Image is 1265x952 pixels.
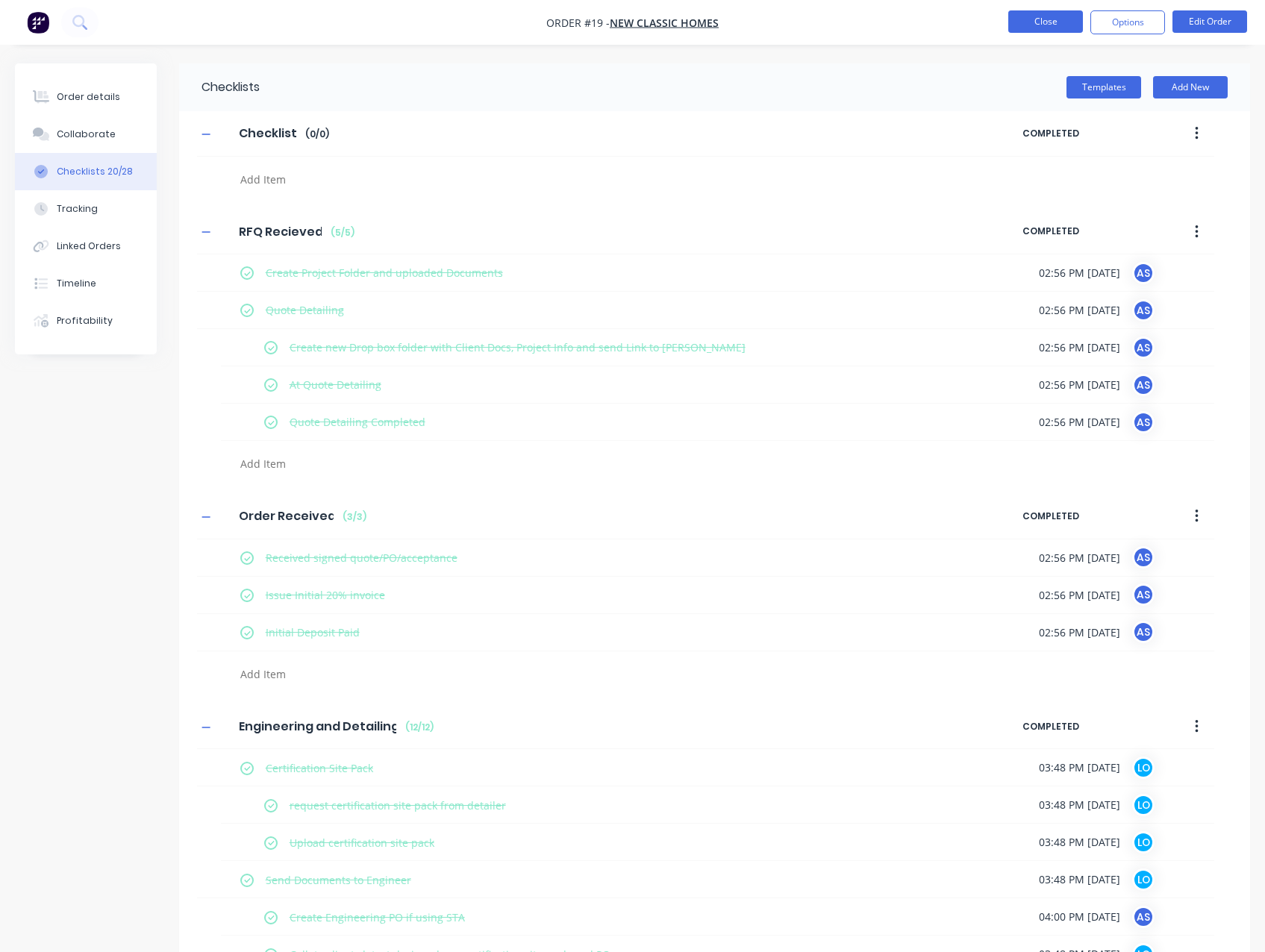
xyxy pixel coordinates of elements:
div: LO [1132,757,1155,779]
div: AS [1132,906,1155,928]
textarea: Quote Detailing Completed [284,411,971,433]
div: AS [1132,374,1155,396]
span: 03:48 PM [DATE] [1039,871,1120,887]
span: 02:56 PM [DATE] [1039,302,1120,318]
span: COMPLETED [1022,127,1149,140]
button: Close [1008,10,1083,33]
a: New Classic Homes [610,16,719,30]
textarea: Send Documents to Engineer [260,869,965,891]
input: Enter Checklist name [230,122,305,145]
span: 02:56 PM [DATE] [1039,587,1120,603]
textarea: Certification Site Pack [260,757,965,779]
textarea: request certification site pack from detailer [284,795,971,816]
textarea: Quote Detailing [260,299,965,321]
span: ( 12 / 12 ) [405,721,434,734]
button: Linked Orders [15,228,157,265]
div: LO [1132,831,1155,854]
textarea: Upload certification site pack [284,832,971,854]
textarea: At Quote Detailing [284,374,971,395]
div: Linked Orders [57,239,121,253]
div: Profitability [57,314,113,328]
span: ( 5 / 5 ) [331,226,354,239]
span: COMPLETED [1022,225,1149,238]
span: 04:00 PM [DATE] [1039,909,1120,924]
span: 02:56 PM [DATE] [1039,414,1120,430]
span: COMPLETED [1022,720,1149,733]
input: Enter Checklist name [230,505,343,527]
div: Checklists [179,63,260,111]
button: Collaborate [15,116,157,153]
div: Order details [57,90,120,104]
span: ( 0 / 0 ) [305,128,329,141]
span: Order #19 - [546,16,610,30]
div: Tracking [57,202,98,216]
div: LO [1132,794,1155,816]
span: 03:48 PM [DATE] [1039,797,1120,812]
div: AS [1132,583,1155,606]
button: Edit Order [1172,10,1247,33]
div: AS [1132,411,1155,433]
div: Timeline [57,277,96,290]
span: 03:48 PM [DATE] [1039,834,1120,850]
textarea: Create Engineering PO if using STA [284,906,971,928]
img: Factory [27,11,49,34]
button: Checklists 20/28 [15,153,157,190]
div: AS [1132,546,1155,569]
span: 02:56 PM [DATE] [1039,265,1120,281]
button: Options [1090,10,1165,34]
div: AS [1132,336,1155,359]
input: Enter Checklist name [230,220,331,242]
button: Profitability [15,302,157,339]
span: 02:56 PM [DATE] [1039,339,1120,355]
textarea: Initial Deposit Paid [260,621,965,643]
span: 02:56 PM [DATE] [1039,550,1120,566]
span: COMPLETED [1022,510,1149,523]
textarea: Create new Drop box folder with Client Docs, Project Info and send Link to [PERSON_NAME] [284,336,971,358]
span: 02:56 PM [DATE] [1039,377,1120,392]
button: Timeline [15,265,157,302]
div: AS [1132,262,1155,284]
div: Checklists 20/28 [57,165,133,178]
span: ( 3 / 3 ) [343,510,366,524]
button: Templates [1066,76,1141,98]
textarea: Received signed quote/PO/acceptance [260,547,965,569]
button: Add New [1153,76,1228,98]
div: AS [1132,299,1155,322]
button: Tracking [15,190,157,228]
input: Enter Checklist name [230,715,405,738]
div: Collaborate [57,128,116,141]
div: LO [1132,868,1155,891]
textarea: Create Project Folder and uploaded Documents [260,262,965,284]
textarea: Issue Initial 20% invoice [260,584,965,606]
div: AS [1132,621,1155,643]
span: 02:56 PM [DATE] [1039,624,1120,640]
span: 03:48 PM [DATE] [1039,760,1120,775]
button: Order details [15,78,157,116]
